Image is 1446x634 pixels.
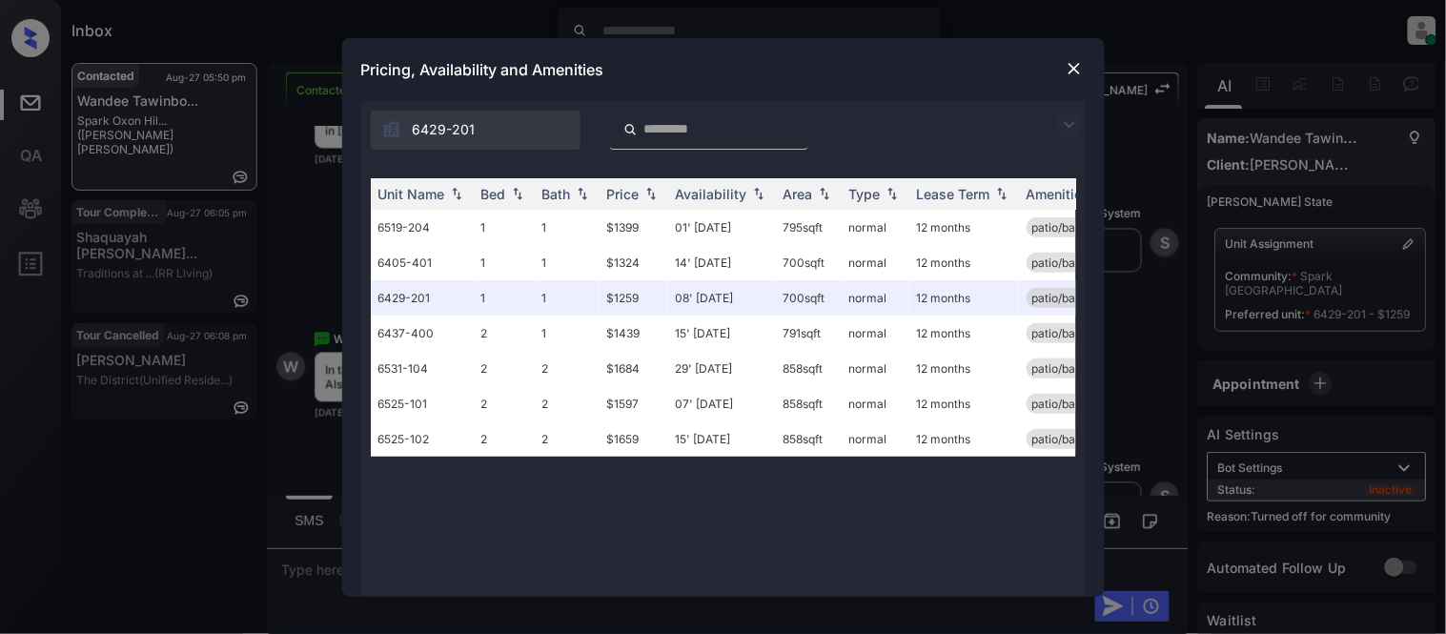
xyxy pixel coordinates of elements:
[371,210,474,245] td: 6519-204
[535,210,600,245] td: 1
[413,119,476,140] span: 6429-201
[481,186,506,202] div: Bed
[371,316,474,351] td: 6437-400
[668,280,776,316] td: 08' [DATE]
[815,187,834,200] img: sorting
[371,280,474,316] td: 6429-201
[842,210,909,245] td: normal
[909,421,1019,457] td: 12 months
[535,421,600,457] td: 2
[600,316,668,351] td: $1439
[842,351,909,386] td: normal
[342,38,1105,101] div: Pricing, Availability and Amenities
[474,386,535,421] td: 2
[1032,361,1106,376] span: patio/balcony
[535,245,600,280] td: 1
[474,351,535,386] td: 2
[849,186,881,202] div: Type
[600,245,668,280] td: $1324
[784,186,813,202] div: Area
[474,280,535,316] td: 1
[535,386,600,421] td: 2
[474,421,535,457] td: 2
[371,245,474,280] td: 6405-401
[883,187,902,200] img: sorting
[676,186,747,202] div: Availability
[542,186,571,202] div: Bath
[909,245,1019,280] td: 12 months
[642,187,661,200] img: sorting
[776,210,842,245] td: 795 sqft
[776,245,842,280] td: 700 sqft
[909,386,1019,421] td: 12 months
[1065,59,1084,78] img: close
[1027,186,1090,202] div: Amenities
[842,316,909,351] td: normal
[1058,113,1081,136] img: icon-zuma
[1032,432,1106,446] span: patio/balcony
[1032,220,1106,235] span: patio/balcony
[600,421,668,457] td: $1659
[668,210,776,245] td: 01' [DATE]
[535,316,600,351] td: 1
[842,245,909,280] td: normal
[1032,326,1106,340] span: patio/balcony
[909,280,1019,316] td: 12 months
[776,351,842,386] td: 858 sqft
[909,210,1019,245] td: 12 months
[668,351,776,386] td: 29' [DATE]
[508,187,527,200] img: sorting
[600,351,668,386] td: $1684
[535,280,600,316] td: 1
[600,210,668,245] td: $1399
[776,280,842,316] td: 700 sqft
[474,245,535,280] td: 1
[776,421,842,457] td: 858 sqft
[992,187,1011,200] img: sorting
[842,386,909,421] td: normal
[909,316,1019,351] td: 12 months
[668,421,776,457] td: 15' [DATE]
[371,421,474,457] td: 6525-102
[535,351,600,386] td: 2
[607,186,640,202] div: Price
[1032,291,1106,305] span: patio/balcony
[776,316,842,351] td: 791 sqft
[382,120,401,139] img: icon-zuma
[842,280,909,316] td: normal
[474,316,535,351] td: 2
[776,386,842,421] td: 858 sqft
[378,186,445,202] div: Unit Name
[749,187,768,200] img: sorting
[474,210,535,245] td: 1
[623,121,638,138] img: icon-zuma
[1032,397,1106,411] span: patio/balcony
[668,245,776,280] td: 14' [DATE]
[447,187,466,200] img: sorting
[371,386,474,421] td: 6525-101
[842,421,909,457] td: normal
[600,280,668,316] td: $1259
[600,386,668,421] td: $1597
[668,316,776,351] td: 15' [DATE]
[371,351,474,386] td: 6531-104
[1032,256,1106,270] span: patio/balcony
[917,186,990,202] div: Lease Term
[909,351,1019,386] td: 12 months
[668,386,776,421] td: 07' [DATE]
[573,187,592,200] img: sorting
